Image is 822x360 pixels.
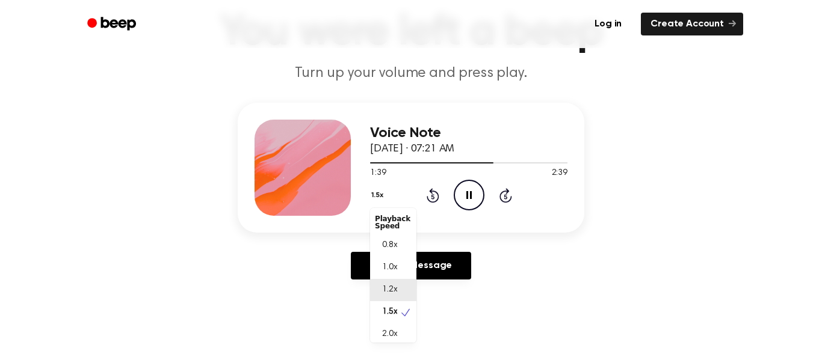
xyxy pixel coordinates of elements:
button: 1.5x [370,185,388,206]
span: 0.8x [382,239,397,252]
span: 1.0x [382,261,397,274]
span: 1.2x [382,284,397,296]
span: 1.5x [382,306,397,319]
span: 2.0x [382,328,397,341]
div: 1.5x [370,208,416,343]
div: Playback Speed [370,210,416,234]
